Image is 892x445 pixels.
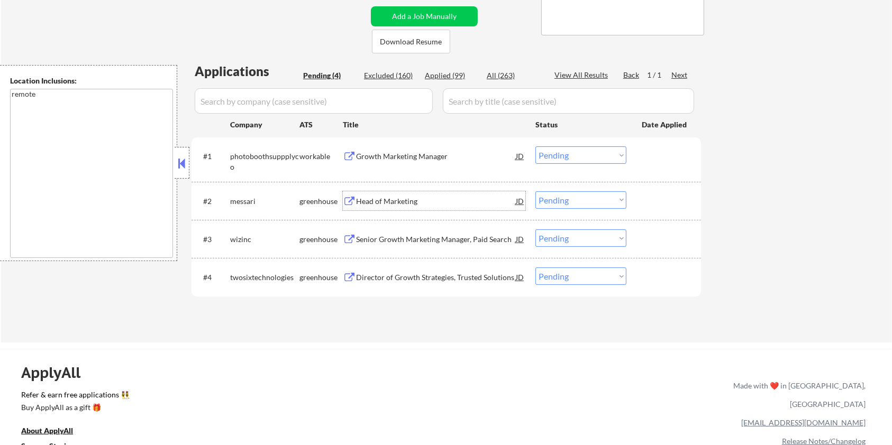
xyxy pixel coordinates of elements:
input: Search by company (case sensitive) [195,88,433,114]
div: Location Inclusions: [10,76,173,86]
a: Refer & earn free applications 👯‍♀️ [21,391,512,402]
div: greenhouse [299,272,343,283]
div: ATS [299,119,343,130]
div: JD [515,191,525,210]
div: JD [515,229,525,248]
button: Add a Job Manually [371,6,478,26]
a: About ApplyAll [21,425,88,439]
div: #1 [203,151,222,162]
div: #3 [203,234,222,245]
div: Date Applied [642,119,688,130]
div: Excluded (160) [364,70,417,81]
div: View All Results [554,70,611,80]
div: #2 [203,196,222,207]
div: Made with ❤️ in [GEOGRAPHIC_DATA], [GEOGRAPHIC_DATA] [729,376,866,413]
div: workable [299,151,343,162]
div: greenhouse [299,234,343,245]
div: Applied (99) [425,70,478,81]
a: [EMAIL_ADDRESS][DOMAIN_NAME] [741,418,866,427]
div: wizinc [230,234,299,245]
div: All (263) [487,70,540,81]
div: Title [343,119,525,130]
div: messari [230,196,299,207]
input: Search by title (case sensitive) [443,88,694,114]
div: Director of Growth Strategies, Trusted Solutions [356,272,516,283]
div: Growth Marketing Manager [356,151,516,162]
u: About ApplyAll [21,426,73,435]
div: Company [230,119,299,130]
div: 1 / 1 [647,70,671,80]
div: Senior Growth Marketing Manager, Paid Search [356,234,516,245]
a: Buy ApplyAll as a gift 🎁 [21,402,127,415]
div: Head of Marketing [356,196,516,207]
div: JD [515,267,525,286]
div: greenhouse [299,196,343,207]
div: JD [515,146,525,165]
div: #4 [203,272,222,283]
div: Applications [195,65,299,78]
div: Status [535,115,626,134]
div: ApplyAll [21,364,93,382]
div: twosixtechnologies [230,272,299,283]
div: Next [671,70,688,80]
div: Buy ApplyAll as a gift 🎁 [21,404,127,411]
div: Pending (4) [303,70,356,81]
div: Back [623,70,640,80]
div: photoboothsuppplyco [230,151,299,172]
button: Download Resume [372,30,450,53]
